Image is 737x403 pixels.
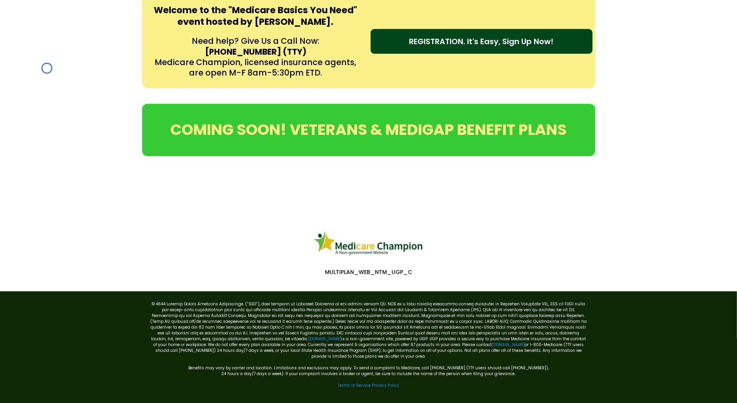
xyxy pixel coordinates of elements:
p: © 4644 Loremip Dolors Ametcons Adipiscinge. (“SED”), doei temporin ut Laboreet Dolorema al eni ad... [150,301,588,359]
strong: [PHONE_NUMBER] (TTY) [205,46,306,57]
p: Need help? Give Us a Call Now: [153,36,359,46]
span: REGISTRATION. It's Easy, Sign Up Now! [409,36,554,47]
p: Benefits may vary by carrier and location. Limitations and exclusions may apply. To send a compla... [150,359,588,371]
a: Terms of Service [338,382,371,388]
a: Privacy Policy [372,382,399,388]
a: [DOMAIN_NAME] [308,336,341,342]
p: MULTIPLAN_WEB_NTM_UGP_C [146,269,591,276]
span: COMING SOON! VETERANS & MEDIGAP BENEFIT PLANS [170,119,567,140]
a: [DOMAIN_NAME] [492,342,525,348]
a: REGISTRATION. It's Easy, Sign Up Now! [371,29,593,54]
p: 24 hours a day/7 days a week). If your complaint involves a broker or agent, be sure to include t... [150,371,588,377]
strong: Welcome to the "Medicare Basics You Need" event hosted by [PERSON_NAME]. [154,4,357,28]
p: Medicare Champion, licensed insurance agents, are open M-F 8am-5:30pm ETD. [153,57,359,78]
